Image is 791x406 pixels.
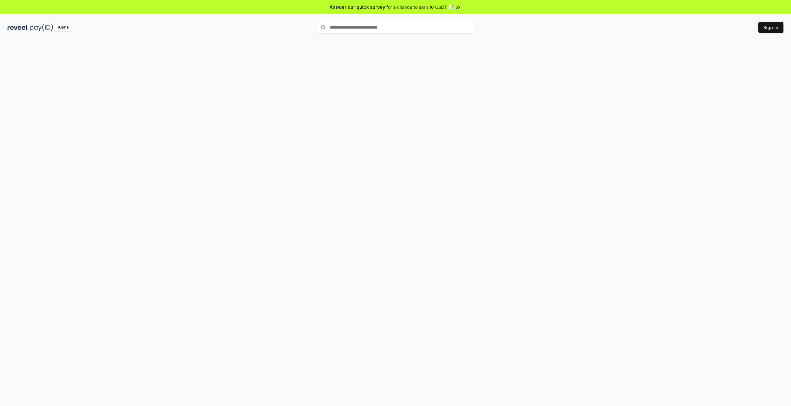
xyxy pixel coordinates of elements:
img: pay_id [30,24,53,31]
button: Sign In [758,22,783,33]
span: Answer our quick survey [330,4,385,10]
span: for a chance to earn 10 USDT 📝 [386,4,454,10]
img: reveel_dark [8,24,29,31]
div: Alpha [54,24,72,31]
